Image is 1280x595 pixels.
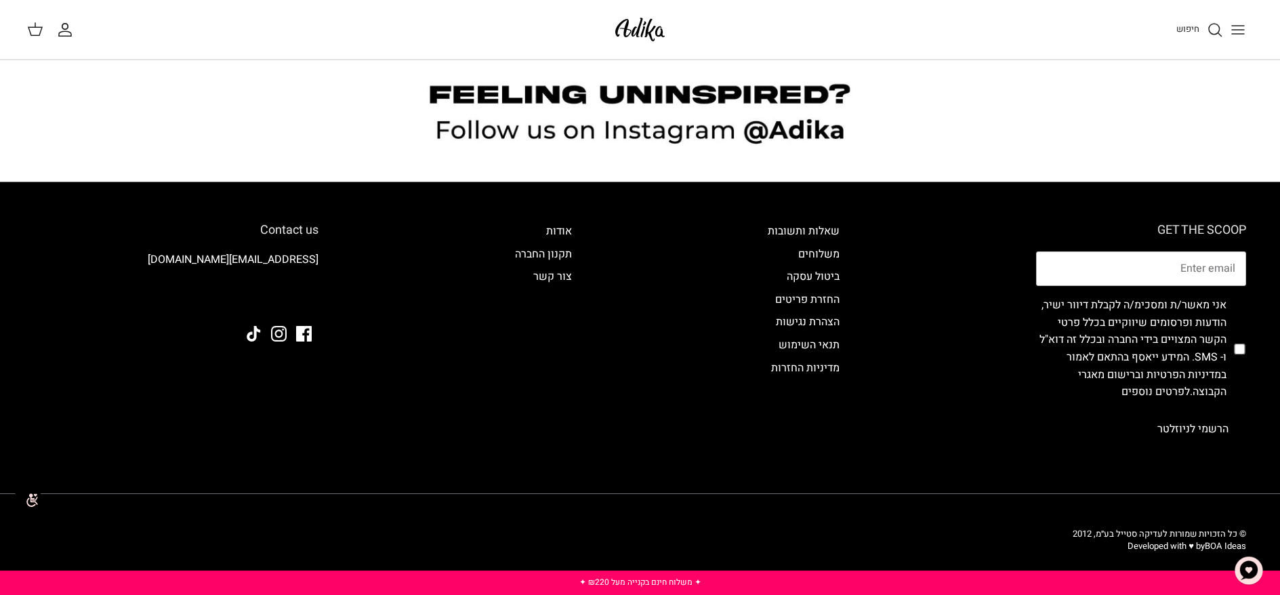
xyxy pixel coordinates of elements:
[246,326,262,342] a: Tiktok
[1036,251,1246,287] input: Email
[1036,297,1226,401] label: אני מאשר/ת ומסכימ/ה לקבלת דיוור ישיר, הודעות ופרסומים שיווקיים בכלל פרטי הקשר המצויים בידי החברה ...
[533,268,572,285] a: צור קשר
[754,223,853,446] div: Secondary navigation
[579,576,701,588] a: ✦ משלוח חינם בקנייה מעל ₪220 ✦
[775,291,840,308] a: החזרת פריטים
[1176,22,1199,35] span: חיפוש
[57,22,79,38] a: החשבון שלי
[296,326,312,342] a: Facebook
[1205,539,1246,552] a: BOA Ideas
[1073,540,1246,552] p: Developed with ♥ by
[768,223,840,239] a: שאלות ותשובות
[1140,412,1246,446] button: הרשמי לניוזלטר
[1229,550,1269,591] button: צ'אט
[798,246,840,262] a: משלוחים
[787,268,840,285] a: ביטול עסקה
[501,223,585,446] div: Secondary navigation
[771,360,840,376] a: מדיניות החזרות
[10,482,47,519] img: accessibility_icon02.svg
[281,289,318,306] img: Adika IL
[1036,223,1246,238] h6: GET THE SCOOP
[148,251,318,268] a: [EMAIL_ADDRESS][DOMAIN_NAME]
[515,246,572,262] a: תקנון החברה
[546,223,572,239] a: אודות
[1073,527,1246,540] span: © כל הזכויות שמורות לעדיקה סטייל בע״מ, 2012
[779,337,840,353] a: תנאי השימוש
[1176,22,1223,38] a: חיפוש
[776,314,840,330] a: הצהרת נגישות
[611,14,669,45] img: Adika IL
[271,326,287,342] a: Instagram
[1121,384,1190,400] a: לפרטים נוספים
[34,223,318,238] h6: Contact us
[1223,15,1253,45] button: Toggle menu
